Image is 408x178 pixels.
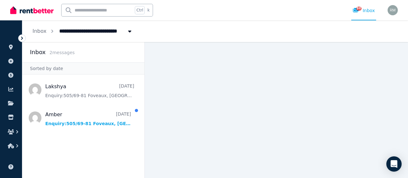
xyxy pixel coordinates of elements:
nav: Breadcrumb [22,20,143,42]
a: Amber[DATE]Enquiry:505/69-81 Foveaux, [GEOGRAPHIC_DATA]. [45,111,131,127]
div: Sorted by date [22,62,144,75]
span: 2 message s [49,50,75,55]
a: Inbox [33,28,47,34]
div: Inbox [353,7,375,14]
img: Robert Muir [388,5,398,15]
span: Ctrl [135,6,145,14]
span: k [147,8,149,13]
a: Lakshya[DATE]Enquiry:505/69-81 Foveaux, [GEOGRAPHIC_DATA]. [45,83,134,99]
h2: Inbox [30,48,46,57]
img: RentBetter [10,5,54,15]
div: Open Intercom Messenger [386,156,402,172]
span: 88 [356,7,361,11]
nav: Message list [22,75,144,178]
